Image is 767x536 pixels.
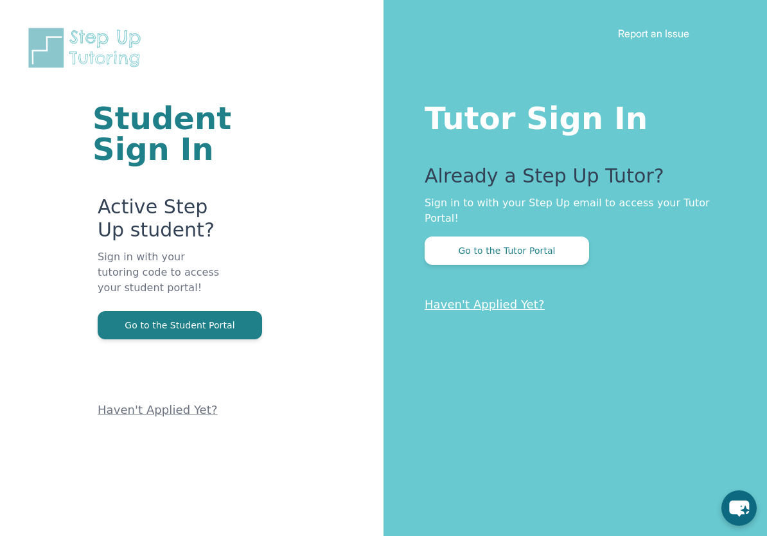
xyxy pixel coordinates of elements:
[425,195,716,226] p: Sign in to with your Step Up email to access your Tutor Portal!
[425,98,716,134] h1: Tutor Sign In
[93,103,229,165] h1: Student Sign In
[26,26,149,70] img: Step Up Tutoring horizontal logo
[425,298,545,311] a: Haven't Applied Yet?
[618,27,689,40] a: Report an Issue
[98,249,229,311] p: Sign in with your tutoring code to access your student portal!
[98,195,229,249] p: Active Step Up student?
[721,490,757,526] button: chat-button
[425,165,716,195] p: Already a Step Up Tutor?
[98,403,218,416] a: Haven't Applied Yet?
[425,244,589,256] a: Go to the Tutor Portal
[98,319,262,331] a: Go to the Student Portal
[425,237,589,265] button: Go to the Tutor Portal
[98,311,262,339] button: Go to the Student Portal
